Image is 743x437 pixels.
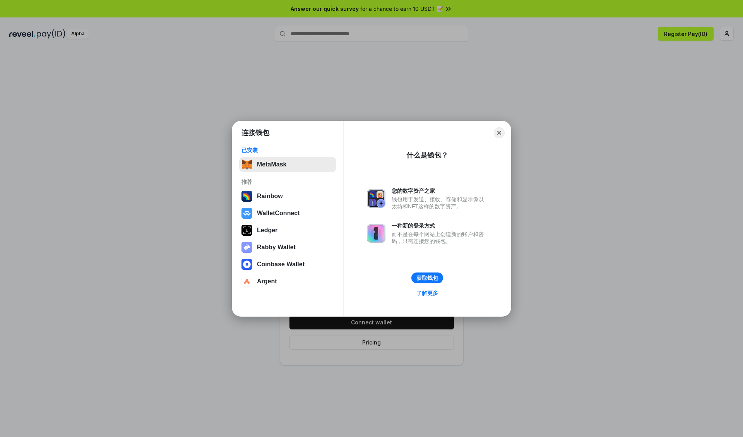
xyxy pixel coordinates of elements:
[241,208,252,219] img: svg+xml,%3Csvg%20width%3D%2228%22%20height%3D%2228%22%20viewBox%3D%220%200%2028%2028%22%20fill%3D...
[257,210,300,217] div: WalletConnect
[257,261,305,268] div: Coinbase Wallet
[239,157,336,172] button: MetaMask
[406,151,448,160] div: 什么是钱包？
[257,227,277,234] div: Ledger
[257,244,296,251] div: Rabby Wallet
[241,259,252,270] img: svg+xml,%3Csvg%20width%3D%2228%22%20height%3D%2228%22%20viewBox%3D%220%200%2028%2028%22%20fill%3D...
[239,189,336,204] button: Rainbow
[392,187,488,194] div: 您的数字资产之家
[241,147,334,154] div: 已安装
[392,222,488,229] div: 一种新的登录方式
[239,257,336,272] button: Coinbase Wallet
[257,161,286,168] div: MetaMask
[257,193,283,200] div: Rainbow
[241,178,334,185] div: 推荐
[241,225,252,236] img: svg+xml,%3Csvg%20xmlns%3D%22http%3A%2F%2Fwww.w3.org%2F2000%2Fsvg%22%20width%3D%2228%22%20height%3...
[241,242,252,253] img: svg+xml,%3Csvg%20xmlns%3D%22http%3A%2F%2Fwww.w3.org%2F2000%2Fsvg%22%20fill%3D%22none%22%20viewBox...
[416,274,438,281] div: 获取钱包
[367,224,385,243] img: svg+xml,%3Csvg%20xmlns%3D%22http%3A%2F%2Fwww.w3.org%2F2000%2Fsvg%22%20fill%3D%22none%22%20viewBox...
[392,231,488,245] div: 而不是在每个网站上创建新的账户和密码，只需连接您的钱包。
[239,223,336,238] button: Ledger
[412,288,443,298] a: 了解更多
[241,191,252,202] img: svg+xml,%3Csvg%20width%3D%22120%22%20height%3D%22120%22%20viewBox%3D%220%200%20120%20120%22%20fil...
[494,127,505,138] button: Close
[241,128,269,137] h1: 连接钱包
[239,240,336,255] button: Rabby Wallet
[416,290,438,296] div: 了解更多
[239,206,336,221] button: WalletConnect
[241,276,252,287] img: svg+xml,%3Csvg%20width%3D%2228%22%20height%3D%2228%22%20viewBox%3D%220%200%2028%2028%22%20fill%3D...
[411,272,443,283] button: 获取钱包
[367,189,385,208] img: svg+xml,%3Csvg%20xmlns%3D%22http%3A%2F%2Fwww.w3.org%2F2000%2Fsvg%22%20fill%3D%22none%22%20viewBox...
[257,278,277,285] div: Argent
[392,196,488,210] div: 钱包用于发送、接收、存储和显示像以太坊和NFT这样的数字资产。
[239,274,336,289] button: Argent
[241,159,252,170] img: svg+xml,%3Csvg%20fill%3D%22none%22%20height%3D%2233%22%20viewBox%3D%220%200%2035%2033%22%20width%...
